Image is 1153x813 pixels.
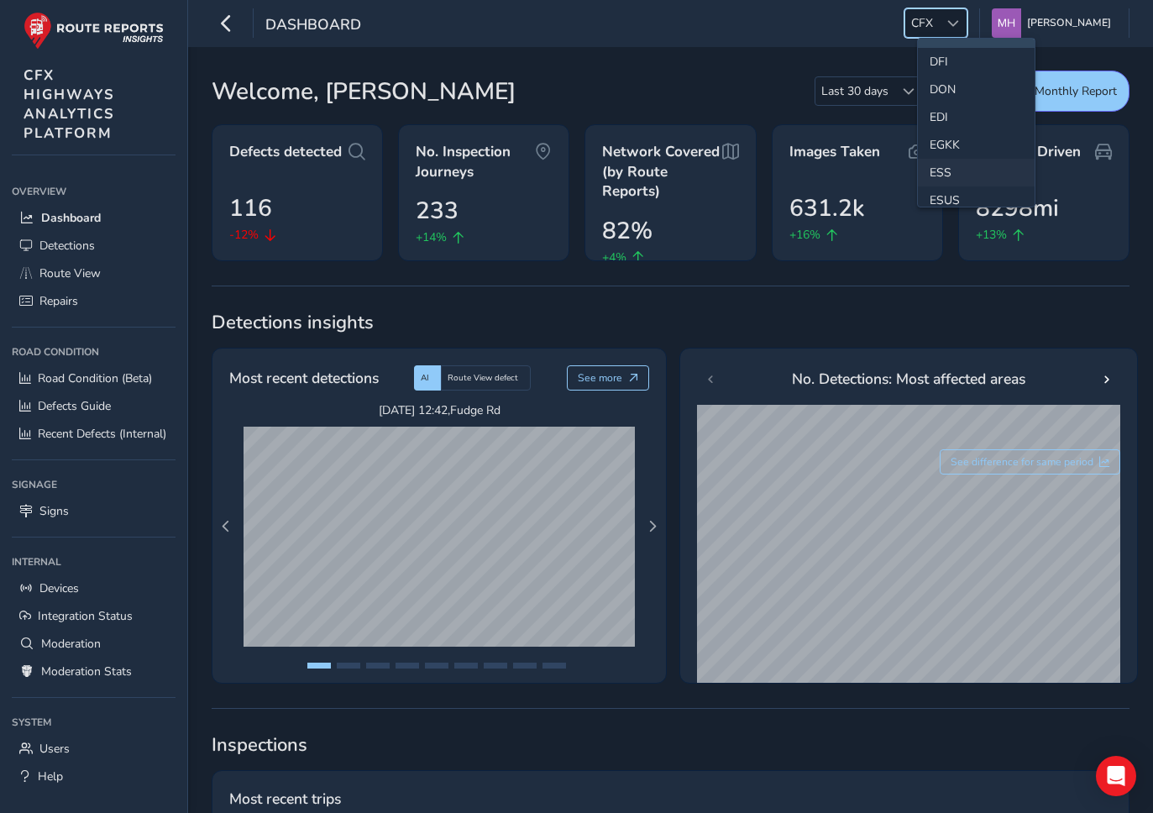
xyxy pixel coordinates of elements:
button: Page 7 [484,663,507,669]
span: Route View [39,265,101,281]
button: Page 2 [337,663,360,669]
button: Page 9 [542,663,566,669]
span: Recent Defects (Internal) [38,426,166,442]
a: Recent Defects (Internal) [12,420,176,448]
img: diamond-layout [992,8,1021,38]
span: Road Condition (Beta) [38,370,152,386]
button: See more [567,365,650,391]
span: 631.2k [789,191,864,226]
div: Overview [12,179,176,204]
span: No. Detections: Most affected areas [792,368,1025,390]
span: See difference for same period [951,455,1093,469]
button: See difference for same period [940,449,1121,475]
span: Detections [39,238,95,254]
span: Moderation Stats [41,664,132,679]
a: Dashboard [12,204,176,232]
div: Route View defect [441,365,531,391]
span: +4% [602,249,626,266]
a: Repairs [12,287,176,315]
span: Devices [39,580,79,596]
button: Page 5 [425,663,448,669]
span: +14% [416,228,447,246]
button: [PERSON_NAME] [992,8,1117,38]
button: Download Monthly Report [946,71,1129,112]
li: ESUS [918,186,1035,214]
button: Page 8 [513,663,537,669]
span: CFX [905,9,939,37]
div: Internal [12,549,176,574]
span: Moderation [41,636,101,652]
span: 82% [602,213,652,249]
button: Page 1 [307,663,331,669]
a: Users [12,735,176,763]
a: Route View [12,260,176,287]
a: Moderation [12,630,176,658]
li: EGKK [918,131,1035,159]
div: System [12,710,176,735]
span: Most recent detections [229,367,379,389]
button: Page 4 [396,663,419,669]
span: Route View defect [448,372,518,384]
span: [PERSON_NAME] [1027,8,1111,38]
a: Moderation Stats [12,658,176,685]
li: DFI [918,48,1035,76]
span: [DATE] 12:42 , Fudge Rd [244,402,635,418]
span: Dashboard [41,210,101,226]
span: +16% [789,226,820,244]
li: EDI [918,103,1035,131]
button: Next Page [641,515,664,538]
span: -12% [229,226,259,244]
div: Road Condition [12,339,176,365]
span: Integration Status [38,608,133,624]
a: Integration Status [12,602,176,630]
div: Signage [12,472,176,497]
button: Page 3 [366,663,390,669]
img: rr logo [24,12,164,50]
div: AI [414,365,441,391]
button: Page 6 [454,663,478,669]
span: +13% [976,226,1007,244]
span: AI [421,372,429,384]
span: Repairs [39,293,78,309]
span: 116 [229,191,272,226]
span: Help [38,768,63,784]
span: Users [39,741,70,757]
div: Open Intercom Messenger [1096,756,1136,796]
button: Previous Page [214,515,238,538]
span: CFX HIGHWAYS ANALYTICS PLATFORM [24,66,115,143]
span: Images Taken [789,142,880,162]
span: Network Covered (by Route Reports) [602,142,721,202]
span: Most recent trips [229,788,341,810]
span: 233 [416,193,459,228]
span: Last 30 days [815,77,894,105]
span: No. Inspection Journeys [416,142,535,181]
li: DON [918,76,1035,103]
span: Welcome, [PERSON_NAME] [212,74,516,109]
span: 8298mi [976,191,1059,226]
a: Road Condition (Beta) [12,365,176,392]
span: Signs [39,503,69,519]
span: Defects detected [229,142,342,162]
span: See more [578,371,622,385]
a: Help [12,763,176,790]
span: Download Monthly Report [977,83,1117,99]
a: Detections [12,232,176,260]
span: Detections insights [212,310,1129,335]
span: Dashboard [265,14,361,38]
span: Inspections [212,732,1129,758]
a: Signs [12,497,176,525]
a: Defects Guide [12,392,176,420]
li: ESS [918,159,1035,186]
span: Defects Guide [38,398,111,414]
a: Devices [12,574,176,602]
